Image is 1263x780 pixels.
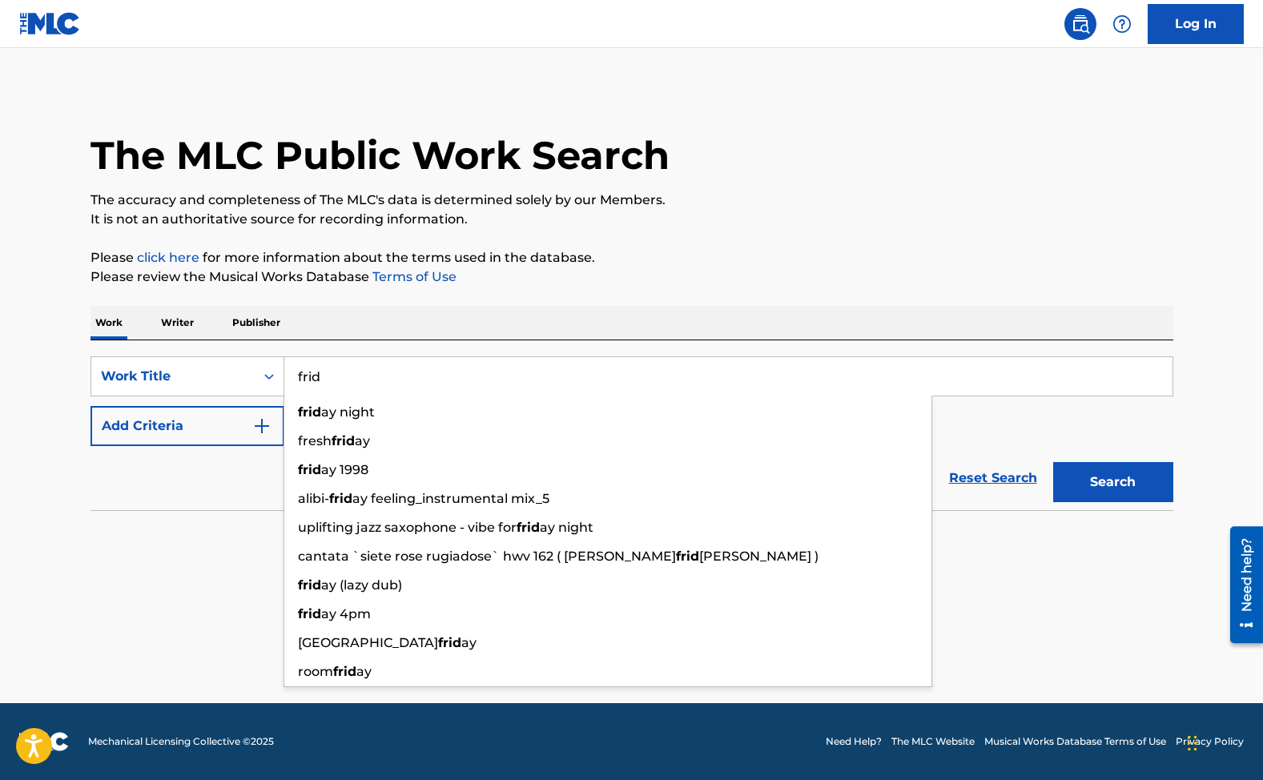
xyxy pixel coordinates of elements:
strong: frid [333,664,356,679]
span: [PERSON_NAME] ) [699,549,819,564]
span: ay feeling_instrumental mix_5 [352,491,549,506]
img: logo [19,732,69,751]
strong: frid [676,549,699,564]
span: fresh [298,433,332,448]
span: ay 1998 [321,462,368,477]
span: ay (lazy dub) [321,577,402,593]
span: ay night [540,520,593,535]
span: alibi- [298,491,329,506]
a: Privacy Policy [1176,734,1244,749]
a: Musical Works Database Terms of Use [984,734,1166,749]
p: The accuracy and completeness of The MLC's data is determined solely by our Members. [91,191,1173,210]
iframe: Chat Widget [1183,703,1263,780]
span: ay night [321,404,375,420]
span: ay [355,433,370,448]
strong: frid [298,606,321,621]
a: The MLC Website [891,734,975,749]
strong: frid [517,520,540,535]
span: cantata `siete rose rugiadose` hwv 162 ( [PERSON_NAME] [298,549,676,564]
img: help [1112,14,1132,34]
strong: frid [332,433,355,448]
strong: frid [298,404,321,420]
img: 9d2ae6d4665cec9f34b9.svg [252,416,272,436]
form: Search Form [91,356,1173,510]
p: It is not an authoritative source for recording information. [91,210,1173,229]
a: click here [137,250,199,265]
strong: frid [298,462,321,477]
p: Writer [156,306,199,340]
button: Search [1053,462,1173,502]
span: [GEOGRAPHIC_DATA] [298,635,438,650]
button: Add Criteria [91,406,284,446]
span: uplifting jazz saxophone - vibe for [298,520,517,535]
span: Mechanical Licensing Collective © 2025 [88,734,274,749]
span: ay 4pm [321,606,371,621]
p: Please for more information about the terms used in the database. [91,248,1173,267]
strong: frid [298,577,321,593]
span: ay [461,635,477,650]
a: Terms of Use [369,269,457,284]
iframe: Resource Center [1218,521,1263,649]
strong: frid [438,635,461,650]
a: Reset Search [941,460,1045,496]
strong: frid [329,491,352,506]
div: Chatt-widget [1183,703,1263,780]
p: Work [91,306,127,340]
h1: The MLC Public Work Search [91,131,670,179]
img: MLC Logo [19,12,81,35]
span: room [298,664,333,679]
div: Dra [1188,719,1197,767]
img: search [1071,14,1090,34]
div: Work Title [101,367,245,386]
p: Publisher [227,306,285,340]
a: Public Search [1064,8,1096,40]
a: Log In [1148,4,1244,44]
a: Need Help? [826,734,882,749]
span: ay [356,664,372,679]
p: Please review the Musical Works Database [91,267,1173,287]
div: Help [1106,8,1138,40]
